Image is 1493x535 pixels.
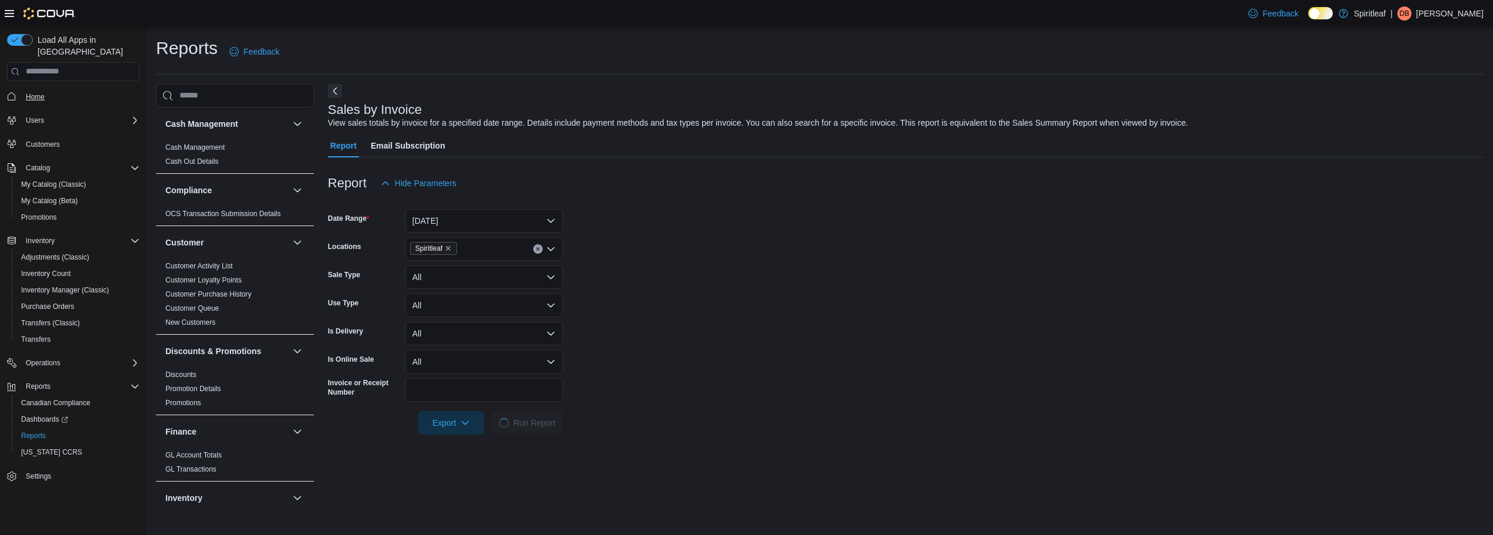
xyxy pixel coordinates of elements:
[12,395,144,411] button: Canadian Compliance
[16,300,140,314] span: Purchase Orders
[2,233,144,249] button: Inventory
[328,84,342,98] button: Next
[290,235,304,250] button: Customer
[165,157,219,166] a: Cash Out Details
[21,234,59,248] button: Inventory
[498,416,510,428] span: Loading
[165,276,242,284] a: Customer Loyalty Points
[16,316,84,330] a: Transfers (Classic)
[21,161,140,175] span: Catalog
[376,171,461,195] button: Hide Parameters
[21,253,89,262] span: Adjustments (Classic)
[1416,6,1484,21] p: [PERSON_NAME]
[16,332,55,346] a: Transfers
[395,177,456,189] span: Hide Parameters
[21,113,140,127] span: Users
[16,177,91,191] a: My Catalog (Classic)
[165,237,204,248] h3: Customer
[328,355,374,364] label: Is Online Sale
[156,140,314,173] div: Cash Management
[290,117,304,131] button: Cash Management
[33,34,140,58] span: Load All Apps in [GEOGRAPHIC_DATA]
[16,445,87,459] a: [US_STATE] CCRS
[328,214,370,223] label: Date Range
[12,444,144,460] button: [US_STATE] CCRS
[1397,6,1411,21] div: Delaney B
[165,143,225,152] span: Cash Management
[165,318,215,327] a: New Customers
[328,117,1188,129] div: View sales totals by invoice for a specified date range. Details include payment methods and tax ...
[21,196,78,206] span: My Catalog (Beta)
[1354,6,1386,21] p: Spiritleaf
[16,300,79,314] a: Purchase Orders
[1244,2,1303,25] a: Feedback
[16,194,83,208] a: My Catalog (Beta)
[16,194,140,208] span: My Catalog (Beta)
[165,451,222,459] a: GL Account Totals
[16,332,140,346] span: Transfers
[26,163,50,173] span: Catalog
[165,261,233,271] span: Customer Activity List
[165,290,252,298] a: Customer Purchase History
[165,304,219,312] a: Customer Queue
[165,290,252,299] span: Customer Purchase History
[546,244,556,254] button: Open list of options
[328,327,363,336] label: Is Delivery
[16,250,140,264] span: Adjustments (Classic)
[165,304,219,313] span: Customer Queue
[21,302,75,311] span: Purchase Orders
[16,412,73,426] a: Dashboards
[12,249,144,265] button: Adjustments (Classic)
[21,356,65,370] button: Operations
[328,270,360,280] label: Sale Type
[165,399,201,407] a: Promotions
[290,344,304,358] button: Discounts & Promotions
[12,331,144,348] button: Transfers
[328,242,361,251] label: Locations
[165,237,288,248] button: Customer
[21,285,109,295] span: Inventory Manager (Classic)
[21,415,68,424] span: Dashboards
[405,322,563,345] button: All
[21,469,56,483] a: Settings
[21,180,86,189] span: My Catalog (Classic)
[21,318,80,328] span: Transfers (Classic)
[16,396,95,410] a: Canadian Compliance
[165,118,288,130] button: Cash Management
[405,209,563,233] button: [DATE]
[405,294,563,317] button: All
[165,492,202,504] h3: Inventory
[16,429,140,443] span: Reports
[165,118,238,130] h3: Cash Management
[165,345,261,357] h3: Discounts & Promotions
[1308,19,1309,20] span: Dark Mode
[165,465,216,473] a: GL Transactions
[21,398,90,408] span: Canadian Compliance
[16,267,140,281] span: Inventory Count
[26,472,51,481] span: Settings
[492,411,563,435] button: LoadingRun Report
[16,316,140,330] span: Transfers (Classic)
[328,298,358,308] label: Use Type
[16,267,76,281] a: Inventory Count
[26,382,50,391] span: Reports
[165,262,233,270] a: Customer Activity List
[330,134,357,157] span: Report
[12,428,144,444] button: Reports
[21,431,46,440] span: Reports
[26,236,55,245] span: Inventory
[12,315,144,331] button: Transfers (Classic)
[21,137,140,152] span: Customers
[290,425,304,439] button: Finance
[165,209,281,218] span: OCS Transaction Submission Details
[328,103,422,117] h3: Sales by Invoice
[16,210,140,224] span: Promotions
[165,492,288,504] button: Inventory
[16,210,62,224] a: Promotions
[21,469,140,483] span: Settings
[16,177,140,191] span: My Catalog (Classic)
[165,370,197,379] span: Discounts
[16,445,140,459] span: Washington CCRS
[21,379,140,393] span: Reports
[21,89,140,104] span: Home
